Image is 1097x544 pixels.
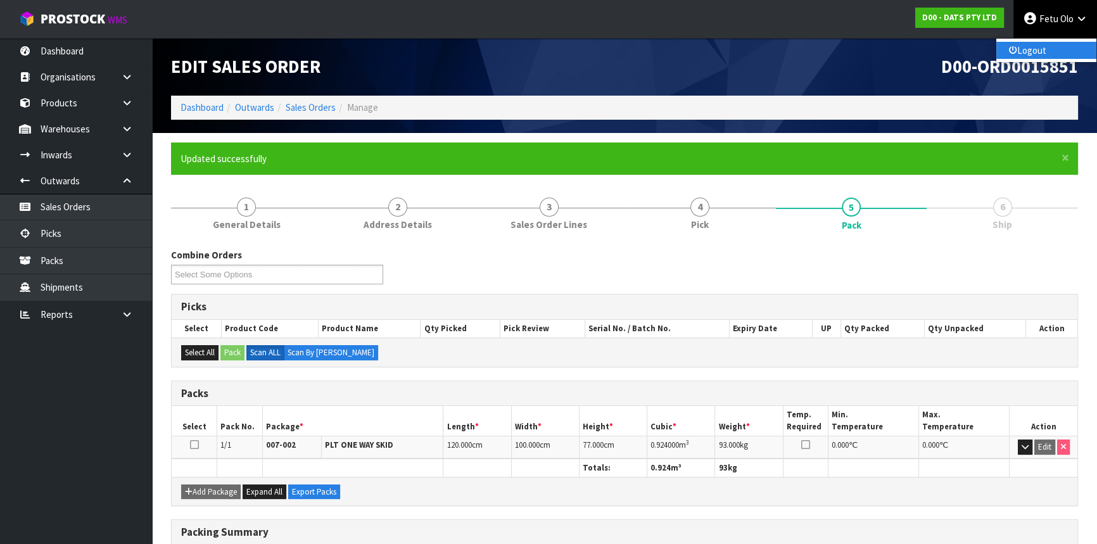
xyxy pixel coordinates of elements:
[171,248,242,262] label: Combine Orders
[1060,13,1074,25] span: Olo
[181,345,219,360] button: Select All
[181,526,1068,538] h3: Packing Summary
[171,55,320,78] span: Edit Sales Order
[447,440,471,450] span: 120.000
[585,320,730,338] th: Serial No. / Batch No.
[840,320,924,338] th: Qty Packed
[812,320,840,338] th: UP
[922,12,997,23] strong: D00 - DATS PTY LTD
[686,438,689,446] sup: 3
[217,406,263,436] th: Pack No.
[715,459,783,477] th: kg
[579,406,647,436] th: Height
[172,320,221,338] th: Select
[647,436,715,459] td: m
[1034,440,1055,455] button: Edit
[41,11,105,27] span: ProStock
[718,462,727,473] span: 93
[1039,13,1058,25] span: Fetu
[19,11,35,27] img: cube-alt.png
[181,301,1068,313] h3: Picks
[842,198,861,217] span: 5
[919,406,1010,436] th: Max. Temperature
[237,198,256,217] span: 1
[583,440,604,450] span: 77.000
[1010,406,1077,436] th: Action
[919,436,1010,459] td: ℃
[715,406,783,436] th: Weight
[246,486,282,497] span: Expand All
[515,440,540,450] span: 100.000
[511,436,579,459] td: cm
[172,406,217,436] th: Select
[262,406,443,436] th: Package
[181,484,241,500] button: Add Package
[443,436,511,459] td: cm
[286,101,336,113] a: Sales Orders
[690,198,709,217] span: 4
[213,218,281,231] span: General Details
[364,218,432,231] span: Address Details
[993,198,1012,217] span: 6
[579,459,647,477] th: Totals:
[647,459,715,477] th: m³
[284,345,378,360] label: Scan By [PERSON_NAME]
[925,320,1026,338] th: Qty Unpacked
[647,406,715,436] th: Cubic
[511,406,579,436] th: Width
[715,436,783,459] td: kg
[288,484,340,500] button: Export Packs
[832,440,849,450] span: 0.000
[500,320,585,338] th: Pick Review
[579,436,647,459] td: cm
[235,101,274,113] a: Outwards
[1062,149,1069,167] span: ×
[992,218,1012,231] span: Ship
[922,440,939,450] span: 0.000
[246,345,284,360] label: Scan ALL
[388,198,407,217] span: 2
[783,406,828,436] th: Temp. Required
[650,440,679,450] span: 0.924000
[181,388,1068,400] h3: Packs
[220,440,231,450] span: 1/1
[842,218,861,232] span: Pack
[421,320,500,338] th: Qty Picked
[828,436,919,459] td: ℃
[718,440,739,450] span: 93.000
[1025,320,1077,338] th: Action
[181,153,267,165] span: Updated successfully
[243,484,286,500] button: Expand All
[325,440,393,450] strong: PLT ONE WAY SKID
[347,101,378,113] span: Manage
[221,320,318,338] th: Product Code
[266,440,296,450] strong: 007-002
[941,55,1078,78] span: D00-ORD0015851
[729,320,812,338] th: Expiry Date
[443,406,511,436] th: Length
[650,462,671,473] span: 0.924
[828,406,919,436] th: Min. Temperature
[220,345,244,360] button: Pack
[319,320,421,338] th: Product Name
[108,14,127,26] small: WMS
[540,198,559,217] span: 3
[996,42,1096,59] a: Logout
[181,101,224,113] a: Dashboard
[915,8,1004,28] a: D00 - DATS PTY LTD
[691,218,709,231] span: Pick
[510,218,587,231] span: Sales Order Lines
